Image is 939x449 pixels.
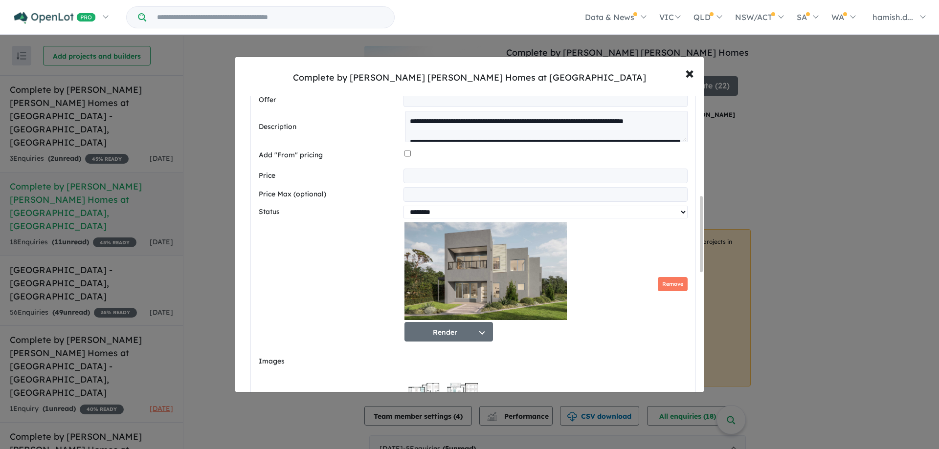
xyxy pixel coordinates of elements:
[14,12,96,24] img: Openlot PRO Logo White
[259,356,401,367] label: Images
[872,12,913,22] span: hamish.d...
[259,121,402,133] label: Description
[293,71,646,84] div: Complete by [PERSON_NAME] [PERSON_NAME] Homes at [GEOGRAPHIC_DATA]
[685,62,694,83] span: ×
[658,277,688,291] button: Remove
[259,189,400,200] label: Price Max (optional)
[259,206,400,218] label: Status
[259,94,400,106] label: Offer
[259,150,401,161] label: Add "From" pricing
[148,7,392,28] input: Try estate name, suburb, builder or developer
[404,222,567,320] img: Complete by McDonald Jones Homes at Elara - Marsden Park - Lot 7123 Render
[404,322,493,342] button: Render
[259,170,400,182] label: Price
